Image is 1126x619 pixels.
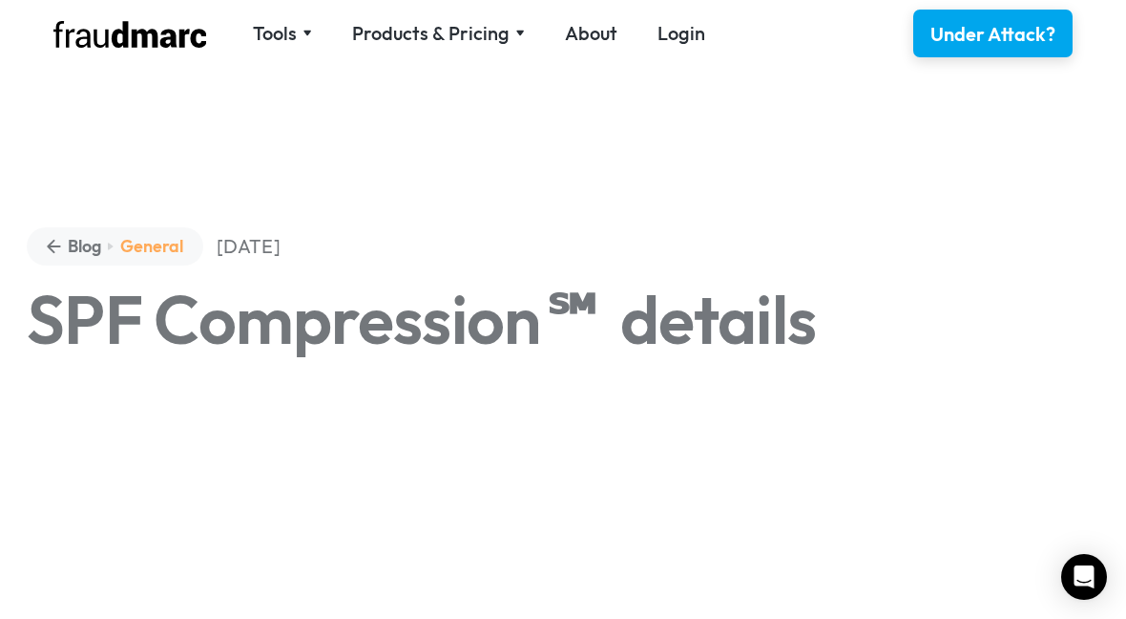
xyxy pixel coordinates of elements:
[27,286,1099,352] h1: SPF Compression℠ details
[1061,554,1107,600] div: Open Intercom Messenger
[565,20,617,47] a: About
[47,234,101,259] a: Blog
[68,234,101,259] div: Blog
[930,21,1055,48] div: Under Attack?
[217,233,281,260] div: [DATE]
[253,20,312,47] div: Tools
[253,20,297,47] div: Tools
[913,10,1073,57] a: Under Attack?
[352,20,525,47] div: Products & Pricing
[120,234,183,259] a: General
[352,20,510,47] div: Products & Pricing
[657,20,705,47] a: Login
